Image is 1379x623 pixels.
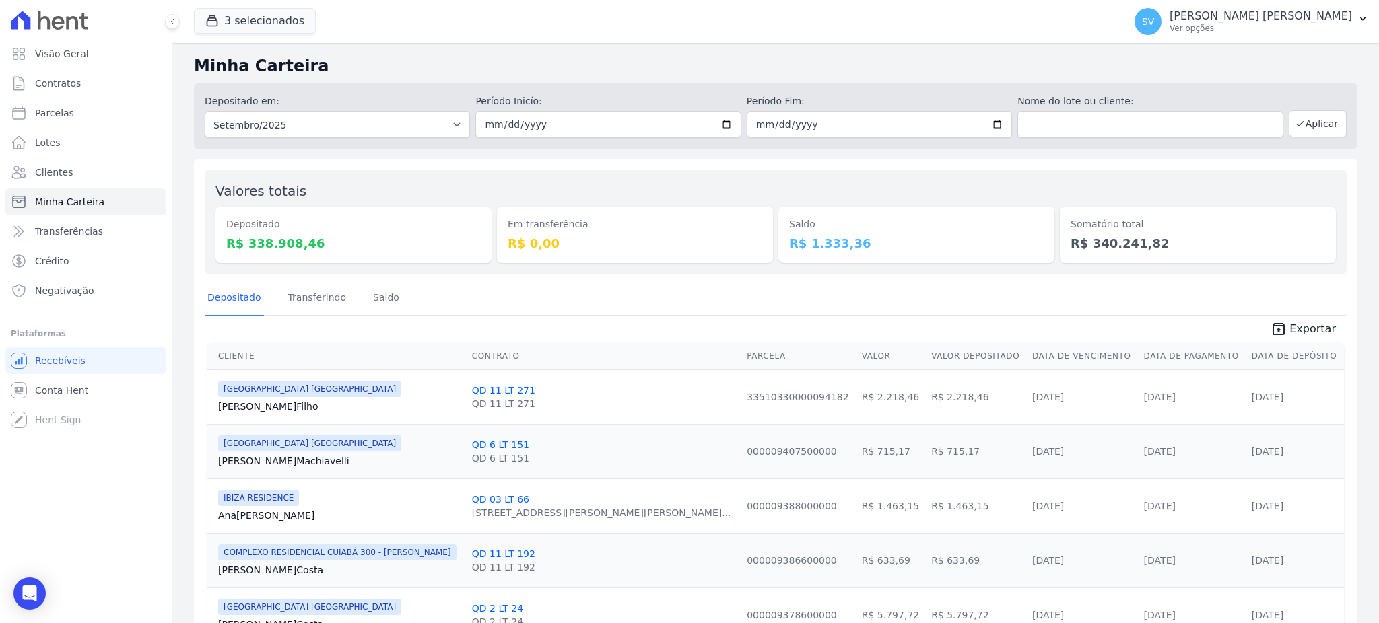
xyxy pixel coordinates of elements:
[205,281,264,316] a: Depositado
[5,347,166,374] a: Recebíveis
[747,446,837,457] a: 000009407500000
[747,501,837,511] a: 000009388000000
[1142,17,1154,26] span: SV
[508,217,762,231] dt: Em transferência
[472,385,535,396] a: QD 11 LT 271
[11,326,161,342] div: Plataformas
[5,159,166,186] a: Clientes
[207,342,467,370] th: Cliente
[1144,446,1176,457] a: [DATE]
[5,218,166,245] a: Transferências
[1144,555,1176,566] a: [DATE]
[1246,342,1344,370] th: Data de Depósito
[472,451,529,465] div: QD 6 LT 151
[789,217,1044,231] dt: Saldo
[13,577,46,610] div: Open Intercom Messenger
[226,234,481,252] dd: R$ 338.908,46
[218,599,401,615] span: [GEOGRAPHIC_DATA] [GEOGRAPHIC_DATA]
[1170,9,1352,23] p: [PERSON_NAME] [PERSON_NAME]
[747,610,837,620] a: 000009378600000
[1032,555,1064,566] a: [DATE]
[856,342,926,370] th: Valor
[856,533,926,587] td: R$ 633,69
[1017,94,1283,108] label: Nome do lote ou cliente:
[1252,501,1283,511] a: [DATE]
[218,490,299,506] span: IBIZA RESIDENCE
[5,377,166,404] a: Conta Hent
[472,603,523,614] a: QD 2 LT 24
[218,563,461,577] a: [PERSON_NAME]Costa
[218,400,461,413] a: [PERSON_NAME]Filho
[35,77,81,90] span: Contratos
[1252,610,1283,620] a: [DATE]
[1252,392,1283,402] a: [DATE]
[5,188,166,215] a: Minha Carteira
[194,8,316,34] button: 3 selecionados
[226,217,481,231] dt: Depositado
[35,47,89,61] span: Visão Geral
[472,439,529,450] a: QD 6 LT 151
[285,281,349,316] a: Transferindo
[35,383,88,397] span: Conta Hent
[35,136,61,149] span: Lotes
[747,392,848,402] a: 33510330000094182
[926,533,1027,587] td: R$ 633,69
[856,478,926,533] td: R$ 1.463,15
[747,555,837,566] a: 000009386600000
[35,195,104,209] span: Minha Carteira
[35,225,103,238] span: Transferências
[5,277,166,304] a: Negativação
[5,100,166,126] a: Parcelas
[35,106,74,120] span: Parcelas
[1144,501,1176,511] a: [DATE]
[370,281,402,316] a: Saldo
[1260,321,1347,340] a: unarchive Exportar
[35,284,94,297] span: Negativação
[1071,217,1325,231] dt: Somatório total
[472,494,529,505] a: QD 03 LT 66
[467,342,741,370] th: Contrato
[747,94,1012,108] label: Período Fim:
[1032,610,1064,620] a: [DATE]
[1271,321,1287,337] i: unarchive
[472,548,535,559] a: QD 11 LT 192
[475,94,741,108] label: Período Inicío:
[508,234,762,252] dd: R$ 0,00
[856,369,926,424] td: R$ 2.218,46
[215,183,306,199] label: Valores totais
[194,54,1357,78] h2: Minha Carteira
[5,40,166,67] a: Visão Geral
[1144,392,1176,402] a: [DATE]
[472,397,535,410] div: QD 11 LT 271
[218,435,401,451] span: [GEOGRAPHIC_DATA] [GEOGRAPHIC_DATA]
[1139,342,1246,370] th: Data de Pagamento
[1144,610,1176,620] a: [DATE]
[1027,342,1139,370] th: Data de Vencimento
[35,166,73,179] span: Clientes
[926,369,1027,424] td: R$ 2.218,46
[856,424,926,478] td: R$ 715,17
[472,560,535,574] div: QD 11 LT 192
[926,424,1027,478] td: R$ 715,17
[472,506,731,519] div: [STREET_ADDRESS][PERSON_NAME][PERSON_NAME]...
[5,129,166,156] a: Lotes
[5,248,166,274] a: Crédito
[1252,555,1283,566] a: [DATE]
[1124,3,1379,40] button: SV [PERSON_NAME] [PERSON_NAME] Ver opções
[1289,110,1347,137] button: Aplicar
[218,544,457,560] span: COMPLEXO RESIDENCIAL CUIABÁ 300 - [PERSON_NAME]
[35,354,86,367] span: Recebíveis
[218,454,461,468] a: [PERSON_NAME]Machiavelli
[35,254,69,268] span: Crédito
[1170,23,1352,34] p: Ver opções
[1252,446,1283,457] a: [DATE]
[926,478,1027,533] td: R$ 1.463,15
[5,70,166,97] a: Contratos
[1071,234,1325,252] dd: R$ 340.241,82
[1032,392,1064,402] a: [DATE]
[1032,501,1064,511] a: [DATE]
[218,509,461,522] a: Ana[PERSON_NAME]
[926,342,1027,370] th: Valor Depositado
[218,381,401,397] span: [GEOGRAPHIC_DATA] [GEOGRAPHIC_DATA]
[205,96,279,106] label: Depositado em:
